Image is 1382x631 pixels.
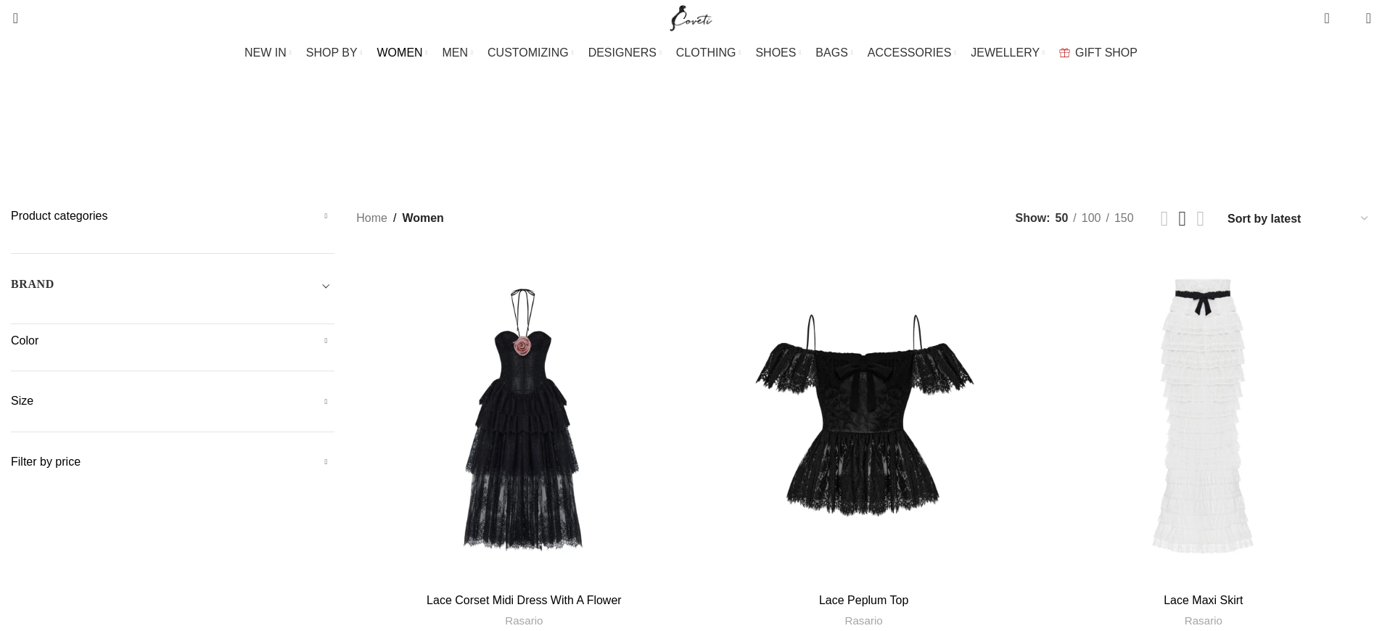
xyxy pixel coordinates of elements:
a: Rasario [844,613,882,628]
nav: Breadcrumb [356,209,444,228]
a: Lace Maxi Skirt [1036,251,1371,586]
span: WOMEN [377,46,423,59]
a: BAGS [815,38,852,67]
a: 0 [1317,4,1336,33]
span: MEN [443,46,469,59]
span: DESIGNERS [588,46,657,59]
span: Clothing [548,140,601,154]
select: Shop order [1226,208,1371,229]
span: JEWELLERY [971,46,1040,59]
h5: Filter by price [11,454,334,470]
div: Toggle filter [11,276,334,302]
span: SHOES [755,46,796,59]
h5: BRAND [11,276,54,292]
span: GIFT SHOP [1075,46,1138,59]
span: CLOTHING [676,46,736,59]
a: Rasario [505,613,543,628]
span: 50 [1056,212,1069,224]
a: Grid view 3 [1179,208,1187,229]
a: MEN [443,38,473,67]
a: JEWELLERY [971,38,1045,67]
a: 150 [1109,209,1139,228]
a: Site logo [667,11,715,23]
span: Seasonal Selection [807,140,924,154]
a: 100 [1077,209,1106,228]
a: 50 [1050,209,1074,228]
span: ACCESSORIES [868,46,952,59]
a: Bags [497,129,526,165]
a: SHOES [755,38,801,67]
h5: Size [11,393,334,409]
a: Home [356,209,387,228]
span: Accessories [401,140,475,154]
span: Bags [497,140,526,154]
span: 100 [1082,212,1101,224]
span: NEW IN [244,46,287,59]
a: Lace Maxi Skirt [1164,594,1243,606]
a: NEW IN [244,38,292,67]
a: Grid view 2 [1161,208,1169,229]
span: CUSTOMIZING [488,46,569,59]
div: Main navigation [4,38,1378,67]
a: Lace Peplum Top [819,594,908,606]
a: DESIGNERS [588,38,662,67]
span: Modest fashion [694,140,785,154]
a: ACCESSORIES [868,38,957,67]
h5: Color [11,333,334,349]
span: Jewelry [622,140,671,154]
a: Accessories [401,129,475,165]
span: Shoes [945,140,981,154]
h1: Women [636,83,746,122]
a: Jewelry [622,129,671,165]
a: Lace Peplum Top [696,251,1032,586]
a: Clothing [548,129,601,165]
span: Women [402,209,443,228]
a: GIFT SHOP [1059,38,1138,67]
a: CUSTOMIZING [488,38,574,67]
span: BAGS [815,46,847,59]
span: 150 [1114,212,1134,224]
span: 0 [1344,15,1354,25]
a: Grid view 4 [1196,208,1204,229]
a: Modest fashion [694,129,785,165]
span: SHOP BY [306,46,358,59]
a: Rasario [1185,613,1222,628]
span: 0 [1325,7,1336,18]
a: SHOP BY [306,38,363,67]
a: Go back [600,88,636,117]
h5: Product categories [11,208,334,224]
a: WOMEN [377,38,428,67]
div: My Wishlist [1341,4,1355,33]
span: Show [1016,209,1050,228]
a: Seasonal Selection [807,129,924,165]
a: Lace Corset Midi Dress With A Flower [356,251,691,586]
a: CLOTHING [676,38,741,67]
a: Search [4,4,18,33]
a: Shoes [945,129,981,165]
img: GiftBag [1059,48,1070,57]
a: Lace Corset Midi Dress With A Flower [427,594,622,606]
